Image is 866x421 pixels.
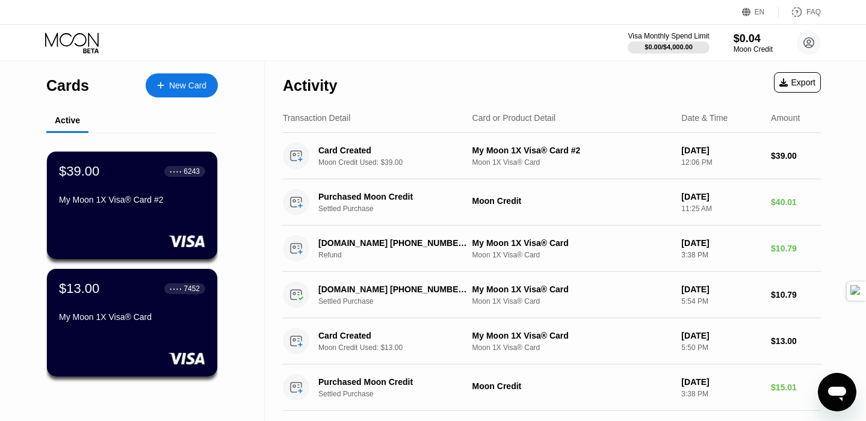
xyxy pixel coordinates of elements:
div: Cards [46,77,89,94]
div: Moon 1X Visa® Card [472,343,672,352]
div: [DOMAIN_NAME] [PHONE_NUMBER] US [318,238,469,248]
div: $13.00 [771,336,821,346]
div: [DATE] [681,238,761,248]
div: Settled Purchase [318,390,480,398]
div: 11:25 AM [681,204,761,213]
div: Visa Monthly Spend Limit$0.00/$4,000.00 [628,32,709,54]
div: FAQ [779,6,821,18]
div: $39.00● ● ● ●6243My Moon 1X Visa® Card #2 [47,152,217,259]
div: [DOMAIN_NAME] [PHONE_NUMBER] US [318,284,469,294]
div: 5:50 PM [681,343,761,352]
div: Moon Credit [472,196,672,206]
div: Moon Credit [734,45,773,54]
div: Purchased Moon CreditSettled PurchaseMoon Credit[DATE]11:25 AM$40.01 [283,179,821,226]
div: My Moon 1X Visa® Card [472,284,672,294]
div: $39.00 [59,164,99,179]
div: My Moon 1X Visa® Card [59,312,205,322]
div: EN [742,6,779,18]
div: Card Created [318,331,469,340]
div: [DATE] [681,146,761,155]
div: ● ● ● ● [170,170,182,173]
div: [DATE] [681,192,761,201]
div: Card or Product Detail [472,113,556,123]
div: $15.01 [771,383,821,392]
div: $40.01 [771,197,821,207]
div: Purchased Moon Credit [318,192,469,201]
div: $10.79 [771,290,821,300]
div: Activity [283,77,337,94]
div: $39.00 [771,151,821,161]
div: $0.04Moon Credit [734,32,773,54]
div: Moon 1X Visa® Card [472,158,672,167]
div: Moon Credit [472,381,672,391]
div: EN [755,8,765,16]
div: My Moon 1X Visa® Card [472,238,672,248]
div: 7452 [184,284,200,293]
div: [DATE] [681,331,761,340]
div: Purchased Moon CreditSettled PurchaseMoon Credit[DATE]3:38 PM$15.01 [283,364,821,411]
div: Visa Monthly Spend Limit [628,32,709,40]
div: $0.04 [734,32,773,45]
div: Moon Credit Used: $13.00 [318,343,480,352]
div: $13.00● ● ● ●7452My Moon 1X Visa® Card [47,269,217,376]
div: Active [55,115,80,125]
div: New Card [146,73,218,97]
div: [DOMAIN_NAME] [PHONE_NUMBER] USRefundMy Moon 1X Visa® CardMoon 1X Visa® Card[DATE]3:38 PM$10.79 [283,226,821,272]
div: Transaction Detail [283,113,350,123]
div: ● ● ● ● [170,287,182,290]
div: 12:06 PM [681,158,761,167]
div: 3:38 PM [681,390,761,398]
div: Card CreatedMoon Credit Used: $39.00My Moon 1X Visa® Card #2Moon 1X Visa® Card[DATE]12:06 PM$39.00 [283,133,821,179]
div: My Moon 1X Visa® Card #2 [59,195,205,204]
div: My Moon 1X Visa® Card [472,331,672,340]
div: Card Created [318,146,469,155]
div: Settled Purchase [318,204,480,213]
div: $10.79 [771,244,821,253]
div: My Moon 1X Visa® Card #2 [472,146,672,155]
div: Moon Credit Used: $39.00 [318,158,480,167]
div: Refund [318,251,480,259]
div: [DATE] [681,284,761,294]
div: FAQ [806,8,821,16]
div: Moon 1X Visa® Card [472,251,672,259]
div: $0.00 / $4,000.00 [645,43,693,51]
div: New Card [169,81,206,91]
iframe: Button to launch messaging window [818,373,856,411]
div: $13.00 [59,281,99,297]
div: [DATE] [681,377,761,387]
div: Moon 1X Visa® Card [472,297,672,306]
div: [DOMAIN_NAME] [PHONE_NUMBER] USSettled PurchaseMy Moon 1X Visa® CardMoon 1X Visa® Card[DATE]5:54 ... [283,272,821,318]
div: 5:54 PM [681,297,761,306]
div: Amount [771,113,800,123]
div: Purchased Moon Credit [318,377,469,387]
div: Date & Time [681,113,728,123]
div: Export [774,72,821,93]
div: Settled Purchase [318,297,480,306]
div: 6243 [184,167,200,176]
div: 3:38 PM [681,251,761,259]
div: Card CreatedMoon Credit Used: $13.00My Moon 1X Visa® CardMoon 1X Visa® Card[DATE]5:50 PM$13.00 [283,318,821,364]
div: Export [779,78,815,87]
